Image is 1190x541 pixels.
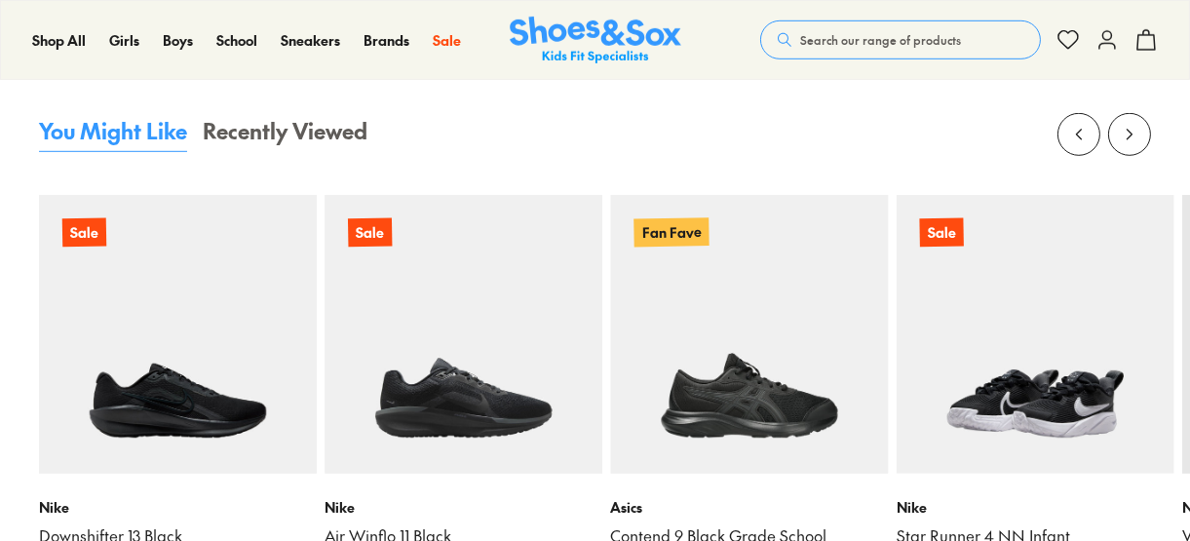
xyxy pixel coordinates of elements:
[800,31,961,49] span: Search our range of products
[216,30,257,50] span: School
[32,30,86,51] a: Shop All
[203,115,367,152] button: Recently Viewed
[364,30,409,50] span: Brands
[39,115,187,152] button: You Might Like
[920,218,964,247] p: Sale
[760,20,1041,59] button: Search our range of products
[325,497,602,518] p: Nike
[348,218,392,247] p: Sale
[281,30,340,51] a: Sneakers
[62,218,106,248] p: Sale
[611,497,889,518] p: Asics
[39,195,317,473] a: Sale
[32,30,86,50] span: Shop All
[633,218,709,248] p: Fan Fave
[163,30,193,50] span: Boys
[510,17,681,64] a: Shoes & Sox
[109,30,139,50] span: Girls
[39,497,317,518] p: Nike
[433,30,461,50] span: Sale
[510,17,681,64] img: SNS_Logo_Responsive.svg
[897,497,1174,518] p: Nike
[433,30,461,51] a: Sale
[364,30,409,51] a: Brands
[281,30,340,50] span: Sneakers
[216,30,257,51] a: School
[163,30,193,51] a: Boys
[109,30,139,51] a: Girls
